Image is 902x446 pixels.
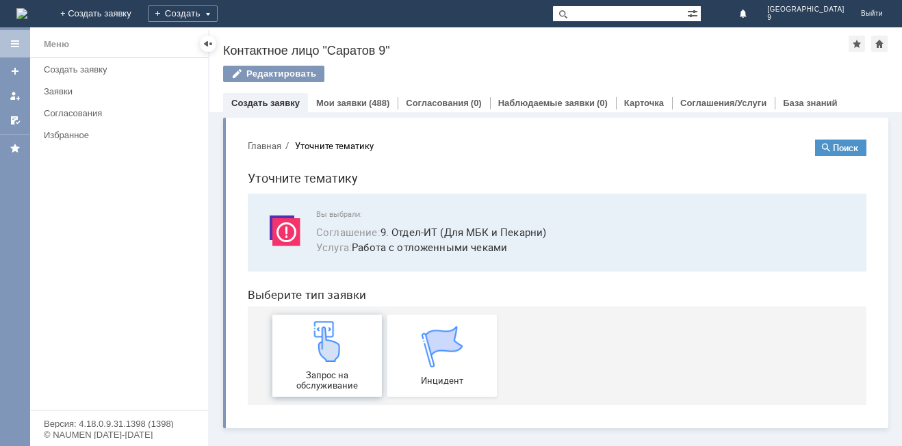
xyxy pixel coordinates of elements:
[11,159,630,173] header: Выберите тип заявки
[4,85,26,107] a: Мои заявки
[369,98,389,108] div: (488)
[624,98,664,108] a: Карточка
[498,98,595,108] a: Наблюдаемые заявки
[680,98,766,108] a: Соглашения/Услуги
[578,11,630,27] button: Поиск
[406,98,469,108] a: Согласования
[155,247,256,257] span: Инцидент
[16,8,27,19] a: Перейти на домашнюю страницу
[767,5,845,14] span: [GEOGRAPHIC_DATA]
[471,98,482,108] div: (0)
[70,192,111,233] img: get23c147a1b4124cbfa18e19f2abec5e8f
[58,12,137,23] div: Уточните тематику
[38,103,205,124] a: Согласования
[36,186,145,268] a: Запрос на обслуживание
[79,96,144,110] span: Соглашение :
[44,36,69,53] div: Меню
[4,109,26,131] a: Мои согласования
[79,81,613,90] span: Вы выбрали:
[871,36,888,52] div: Сделать домашней страницей
[44,430,194,439] div: © NAUMEN [DATE]-[DATE]
[11,40,630,60] h1: Уточните тематику
[597,98,608,108] div: (0)
[79,112,115,125] span: Услуга :
[767,14,845,22] span: 9
[316,98,367,108] a: Мои заявки
[783,98,837,108] a: База знаний
[79,111,613,127] span: Работа с отложенными чеками
[231,98,300,108] a: Создать заявку
[27,81,68,122] img: svg%3E
[148,5,218,22] div: Создать
[16,8,27,19] img: logo
[79,96,309,112] button: Соглашение:9. Отдел-ИТ (Для МБК и Пекарни)
[44,130,185,140] div: Избранное
[38,81,205,102] a: Заявки
[38,59,205,80] a: Создать заявку
[44,108,200,118] div: Согласования
[185,198,226,239] img: get067d4ba7cf7247ad92597448b2db9300
[44,86,200,96] div: Заявки
[223,44,849,57] div: Контактное лицо "Саратов 9"
[44,419,194,428] div: Версия: 4.18.0.9.31.1398 (1398)
[687,6,701,19] span: Расширенный поиск
[151,186,260,268] a: Инцидент
[4,60,26,82] a: Создать заявку
[200,36,216,52] div: Скрыть меню
[11,11,44,23] button: Главная
[40,241,141,262] span: Запрос на обслуживание
[849,36,865,52] div: Добавить в избранное
[44,64,200,75] div: Создать заявку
